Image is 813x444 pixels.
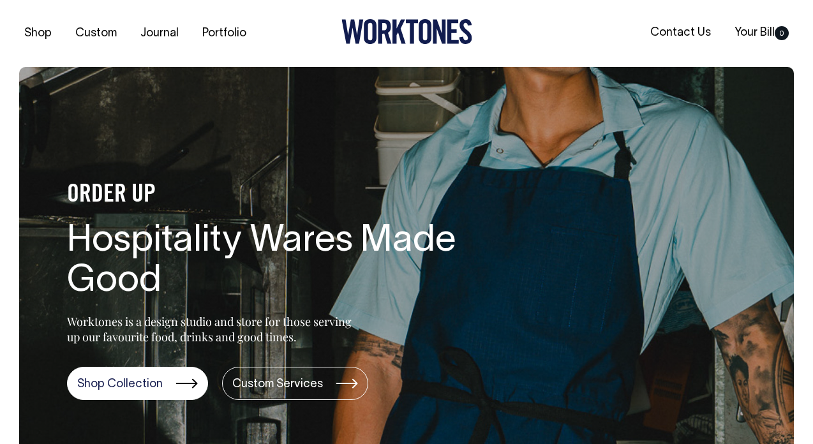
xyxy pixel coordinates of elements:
[70,23,122,44] a: Custom
[197,23,251,44] a: Portfolio
[135,23,184,44] a: Journal
[67,221,475,303] h1: Hospitality Wares Made Good
[775,26,789,40] span: 0
[67,314,357,344] p: Worktones is a design studio and store for those serving up our favourite food, drinks and good t...
[729,22,794,43] a: Your Bill0
[19,23,57,44] a: Shop
[222,367,368,400] a: Custom Services
[67,182,475,209] h4: ORDER UP
[67,367,208,400] a: Shop Collection
[645,22,716,43] a: Contact Us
